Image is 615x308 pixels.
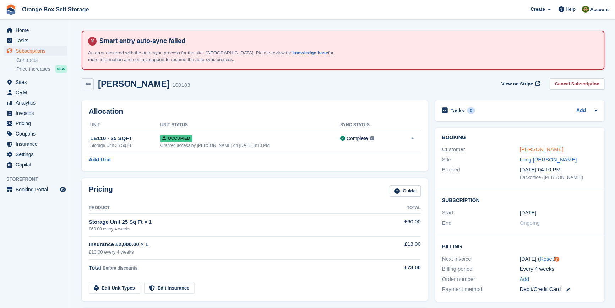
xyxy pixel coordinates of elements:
span: Account [590,6,609,13]
div: Payment method [442,285,520,293]
span: Occupied [160,135,192,142]
div: Order number [442,275,520,283]
span: Help [566,6,576,13]
time: 2025-08-27 23:00:00 UTC [519,209,536,217]
span: Subscriptions [16,46,58,56]
a: Add [576,107,586,115]
span: Settings [16,149,58,159]
a: Cancel Subscription [550,78,604,90]
span: Capital [16,160,58,170]
span: Before discounts [103,266,137,271]
a: Long [PERSON_NAME] [519,156,577,163]
h2: [PERSON_NAME] [98,79,169,89]
img: stora-icon-8386f47178a22dfd0bd8f6a31ec36ba5ce8667c1dd55bd0f319d3a0aa187defe.svg [6,4,16,15]
a: Add Unit [89,156,111,164]
img: icon-info-grey-7440780725fd019a000dd9b08b2336e03edf1995a4989e88bcd33f0948082b44.svg [370,136,374,140]
div: £73.00 [376,264,421,272]
img: Sarah [582,6,589,13]
span: Total [89,265,101,271]
div: Insurance £2,000.00 × 1 [89,240,376,249]
div: Storage Unit 25 Sq Ft × 1 [89,218,376,226]
a: menu [4,108,67,118]
div: Backoffice ([PERSON_NAME]) [519,174,597,181]
h2: Tasks [451,107,464,114]
a: menu [4,46,67,56]
div: NEW [55,65,67,73]
h2: Booking [442,135,597,140]
div: Every 4 weeks [519,265,597,273]
a: menu [4,25,67,35]
a: Preview store [59,185,67,194]
div: Site [442,156,520,164]
td: £60.00 [376,214,421,236]
th: Sync Status [340,120,396,131]
span: Home [16,25,58,35]
span: Sites [16,77,58,87]
a: menu [4,77,67,87]
span: View on Stripe [501,80,533,87]
h2: Allocation [89,107,421,116]
a: View on Stripe [499,78,541,90]
th: Product [89,202,376,214]
a: menu [4,36,67,46]
span: Ongoing [519,220,540,226]
div: Granted access by [PERSON_NAME] on [DATE] 4:10 PM [160,142,340,149]
span: CRM [16,87,58,97]
div: £60.00 every 4 weeks [89,226,376,232]
a: Reset [540,256,554,262]
a: Add [519,275,529,283]
a: [PERSON_NAME] [519,146,563,152]
th: Total [376,202,421,214]
div: Booked [442,166,520,181]
span: Storefront [6,176,71,183]
div: 0 [467,107,475,114]
h2: Billing [442,243,597,250]
a: menu [4,185,67,195]
h2: Subscription [442,196,597,203]
span: Price increases [16,66,50,73]
div: LE110 - 25 SQFT [90,134,160,143]
th: Unit [89,120,160,131]
a: menu [4,129,67,139]
h4: Smart entry auto-sync failed [97,37,598,45]
p: An error occurred with the auto-sync process for the site: [GEOGRAPHIC_DATA]. Please review the f... [88,49,337,63]
div: End [442,219,520,227]
td: £13.00 [376,236,421,259]
a: menu [4,149,67,159]
span: Insurance [16,139,58,149]
a: Orange Box Self Storage [19,4,92,15]
div: Next invoice [442,255,520,263]
a: menu [4,118,67,128]
a: menu [4,139,67,149]
a: menu [4,98,67,108]
a: Contracts [16,57,67,64]
div: Billing period [442,265,520,273]
span: Coupons [16,129,58,139]
a: menu [4,160,67,170]
span: Tasks [16,36,58,46]
h2: Pricing [89,185,113,197]
a: knowledge base [292,50,328,55]
a: Price increases NEW [16,65,67,73]
span: Booking Portal [16,185,58,195]
span: Create [530,6,545,13]
a: Edit Unit Types [89,282,140,294]
div: Customer [442,145,520,154]
div: Debit/Credit Card [519,285,597,293]
div: [DATE] 04:10 PM [519,166,597,174]
a: Edit Insurance [144,282,195,294]
div: Storage Unit 25 Sq Ft [90,142,160,149]
div: Tooltip anchor [554,256,560,262]
span: Invoices [16,108,58,118]
div: Start [442,209,520,217]
div: [DATE] ( ) [519,255,597,263]
a: menu [4,87,67,97]
div: Complete [347,135,368,142]
div: £13.00 every 4 weeks [89,249,376,256]
div: 100183 [172,81,190,89]
th: Unit Status [160,120,340,131]
span: Analytics [16,98,58,108]
span: Pricing [16,118,58,128]
a: Guide [390,185,421,197]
